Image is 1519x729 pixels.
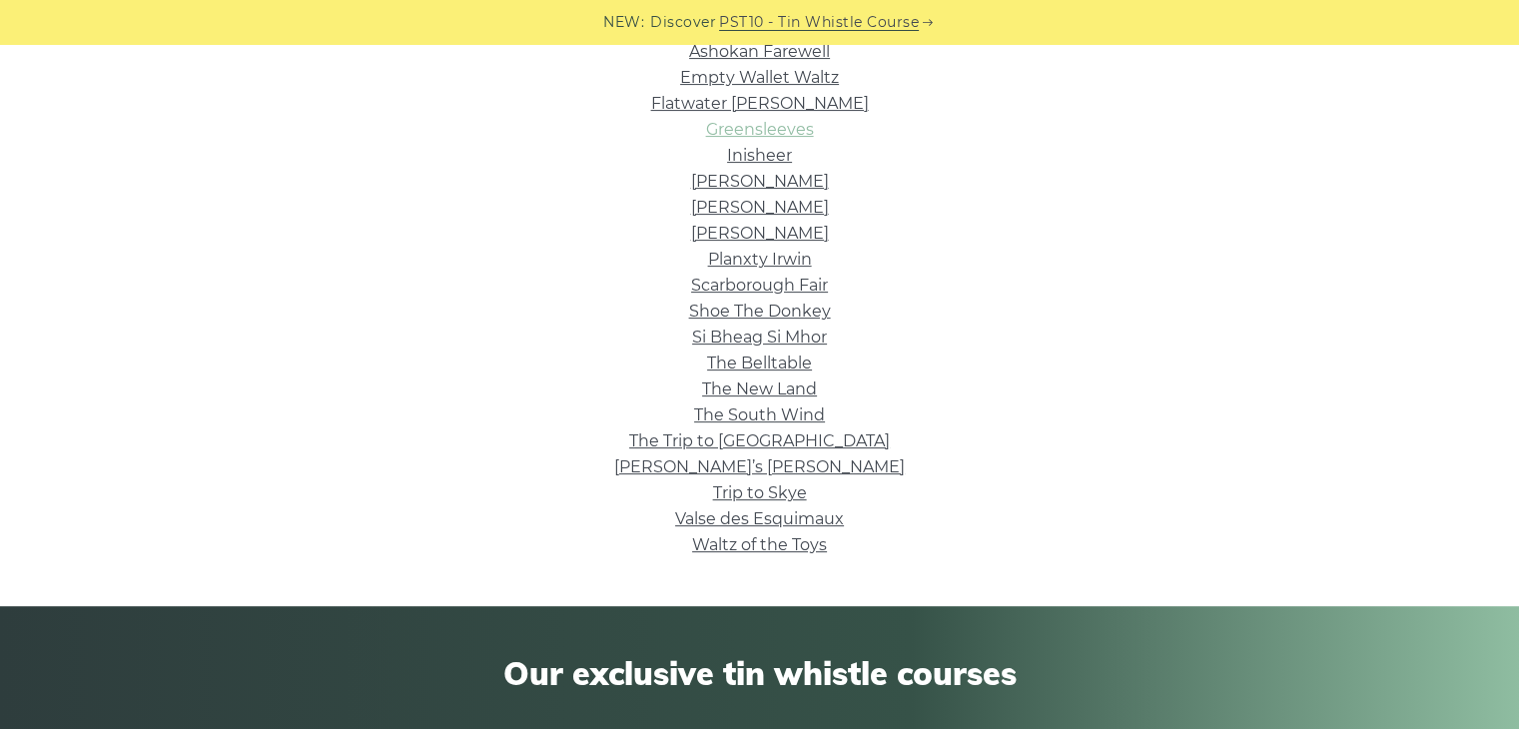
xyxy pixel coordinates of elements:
[694,405,825,424] a: The South Wind
[727,146,792,165] a: Inisheer
[651,94,869,113] a: Flatwater [PERSON_NAME]
[692,328,827,347] a: Si­ Bheag Si­ Mhor
[692,535,827,554] a: Waltz of the Toys
[629,431,890,450] a: The Trip to [GEOGRAPHIC_DATA]
[650,11,716,34] span: Discover
[691,172,829,191] a: [PERSON_NAME]
[706,120,814,139] a: Greensleeves
[713,483,807,502] a: Trip to Skye
[680,68,839,87] a: Empty Wallet Waltz
[689,42,830,61] a: Ashokan Farewell
[197,654,1323,692] span: Our exclusive tin whistle courses
[708,250,812,269] a: Planxty Irwin
[691,276,828,295] a: Scarborough Fair
[719,11,919,34] a: PST10 - Tin Whistle Course
[691,224,829,243] a: [PERSON_NAME]
[614,457,905,476] a: [PERSON_NAME]’s [PERSON_NAME]
[689,302,831,321] a: Shoe The Donkey
[675,509,844,528] a: Valse des Esquimaux
[691,198,829,217] a: [PERSON_NAME]
[603,11,644,34] span: NEW:
[707,354,812,372] a: The Belltable
[702,379,817,398] a: The New Land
